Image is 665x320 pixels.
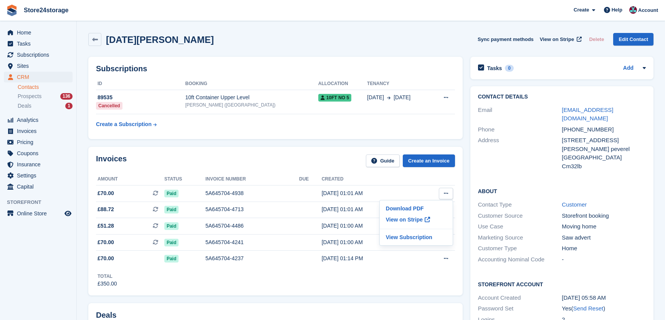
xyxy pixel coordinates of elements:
[383,203,450,213] a: Download PDF
[98,280,117,288] div: £350.00
[98,254,114,263] span: £70.00
[562,244,646,253] div: Home
[478,222,562,231] div: Use Case
[562,255,646,264] div: -
[478,212,562,220] div: Customer Source
[562,201,587,208] a: Customer
[573,305,603,312] a: Send Reset
[4,170,73,181] a: menu
[562,153,646,162] div: [GEOGRAPHIC_DATA]
[394,94,410,102] span: [DATE]
[478,33,534,46] button: Sync payment methods
[18,92,73,100] a: Prospects 136
[17,27,63,38] span: Home
[7,199,76,206] span: Storefront
[562,125,646,134] div: [PHONE_NUMBER]
[185,78,318,90] th: Booking
[299,173,322,185] th: Due
[505,65,514,72] div: 0
[164,190,179,197] span: Paid
[638,7,658,14] span: Account
[613,33,653,46] a: Edit Contact
[98,222,114,230] span: £51.28
[98,189,114,197] span: £70.00
[96,120,152,128] div: Create a Subscription
[205,254,299,263] div: 5A645704-4237
[18,102,31,110] span: Deals
[17,115,63,125] span: Analytics
[96,311,116,320] h2: Deals
[318,78,367,90] th: Allocation
[164,222,179,230] span: Paid
[60,93,73,100] div: 136
[4,137,73,148] a: menu
[17,208,63,219] span: Online Store
[478,233,562,242] div: Marketing Source
[366,154,400,167] a: Guide
[98,238,114,246] span: £70.00
[98,273,117,280] div: Total
[322,254,418,263] div: [DATE] 01:14 PM
[205,173,299,185] th: Invoice number
[17,181,63,192] span: Capital
[540,36,574,43] span: View on Stripe
[478,94,646,100] h2: Contact Details
[322,189,418,197] div: [DATE] 01:01 AM
[562,162,646,171] div: Cm32lb
[4,38,73,49] a: menu
[562,304,646,313] div: Yes
[612,6,622,14] span: Help
[6,5,18,16] img: stora-icon-8386f47178a22dfd0bd8f6a31ec36ba5ce8667c1dd55bd0f319d3a0aa187defe.svg
[63,209,73,218] a: Preview store
[478,294,562,302] div: Account Created
[205,222,299,230] div: 5A645704-4486
[4,208,73,219] a: menu
[562,107,613,122] a: [EMAIL_ADDRESS][DOMAIN_NAME]
[478,200,562,209] div: Contact Type
[96,94,185,102] div: 89535
[487,65,502,72] h2: Tasks
[562,136,646,145] div: [STREET_ADDRESS]
[18,84,73,91] a: Contacts
[17,148,63,159] span: Coupons
[18,93,41,100] span: Prospects
[367,78,431,90] th: Tenancy
[623,64,634,73] a: Add
[106,34,214,45] h2: [DATE][PERSON_NAME]
[17,159,63,170] span: Insurance
[367,94,384,102] span: [DATE]
[96,64,455,73] h2: Subscriptions
[17,137,63,148] span: Pricing
[65,103,73,109] div: 1
[18,102,73,110] a: Deals 1
[205,189,299,197] div: 5A645704-4938
[562,294,646,302] div: [DATE] 05:58 AM
[562,145,646,154] div: [PERSON_NAME] peverel
[96,154,127,167] h2: Invoices
[478,106,562,123] div: Email
[478,244,562,253] div: Customer Type
[21,4,72,16] a: Store24storage
[17,61,63,71] span: Sites
[17,38,63,49] span: Tasks
[4,49,73,60] a: menu
[322,222,418,230] div: [DATE] 01:00 AM
[574,6,589,14] span: Create
[478,125,562,134] div: Phone
[383,232,450,242] a: View Subscription
[17,49,63,60] span: Subscriptions
[478,304,562,313] div: Password Set
[17,170,63,181] span: Settings
[537,33,583,46] a: View on Stripe
[4,27,73,38] a: menu
[571,305,605,312] span: ( )
[164,173,205,185] th: Status
[4,181,73,192] a: menu
[96,173,164,185] th: Amount
[318,94,351,102] span: 10FT No 5
[4,159,73,170] a: menu
[383,213,450,226] a: View on Stripe
[478,136,562,171] div: Address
